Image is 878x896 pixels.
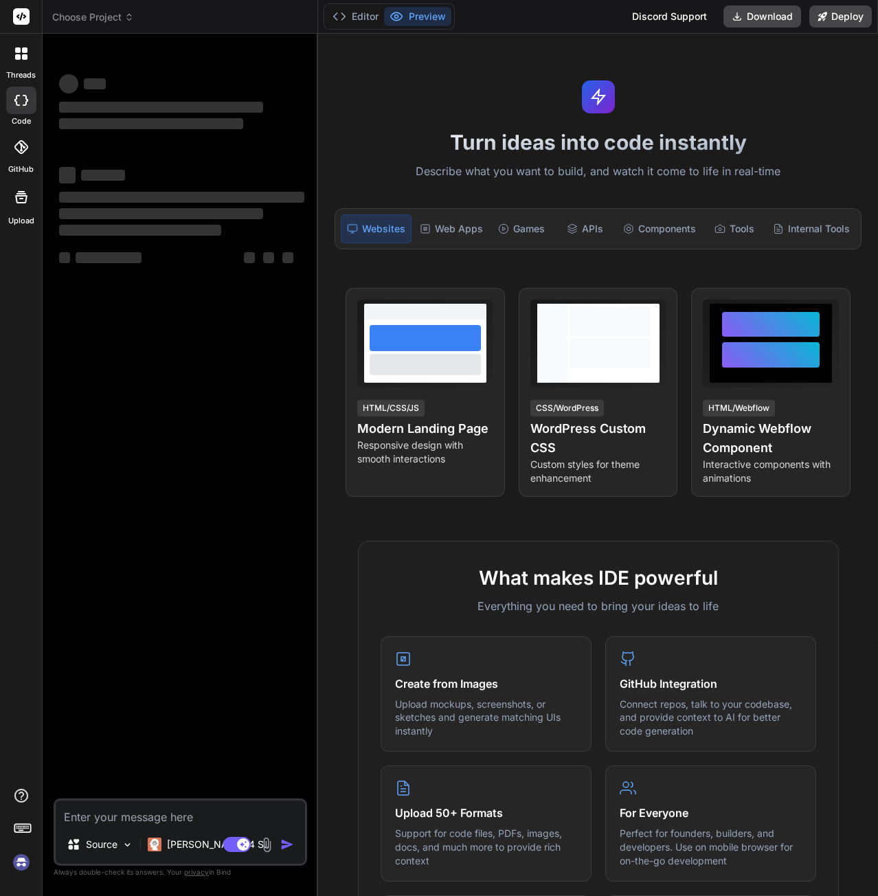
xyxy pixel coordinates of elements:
button: Deploy [809,5,872,27]
span: ‌ [76,252,142,263]
div: Tools [704,214,765,243]
button: Preview [384,7,451,26]
span: Choose Project [52,10,134,24]
p: Perfect for founders, builders, and developers. Use on mobile browser for on-the-go development [620,827,802,867]
p: Responsive design with smooth interactions [357,438,493,466]
label: Upload [8,215,34,227]
h4: GitHub Integration [620,675,802,692]
p: Connect repos, talk to your codebase, and provide context to AI for better code generation [620,697,802,738]
span: ‌ [59,252,70,263]
span: ‌ [59,225,221,236]
h4: Dynamic Webflow Component [703,419,839,458]
img: signin [10,851,33,874]
img: Claude 4 Sonnet [148,838,161,851]
img: icon [280,838,294,851]
img: Pick Models [122,839,133,851]
div: CSS/WordPress [530,400,604,416]
div: HTML/Webflow [703,400,775,416]
span: ‌ [59,192,304,203]
p: Describe what you want to build, and watch it come to life in real-time [326,163,870,181]
h4: Create from Images [395,675,577,692]
span: ‌ [59,74,78,93]
p: Custom styles for theme enhancement [530,458,666,485]
span: ‌ [84,78,106,89]
h4: Upload 50+ Formats [395,805,577,821]
img: attachment [259,837,275,853]
span: privacy [184,868,209,876]
button: Download [723,5,801,27]
div: Components [618,214,701,243]
h4: WordPress Custom CSS [530,419,666,458]
span: ‌ [59,208,263,219]
p: Support for code files, PDFs, images, docs, and much more to provide rich context [395,827,577,867]
div: APIs [554,214,615,243]
h1: Turn ideas into code instantly [326,130,870,155]
h2: What makes IDE powerful [381,563,816,592]
h4: Modern Landing Page [357,419,493,438]
p: Everything you need to bring your ideas to life [381,598,816,614]
span: ‌ [81,170,125,181]
span: ‌ [59,118,243,129]
label: code [12,115,31,127]
div: HTML/CSS/JS [357,400,425,416]
p: [PERSON_NAME] 4 S.. [167,838,269,851]
div: Web Apps [414,214,488,243]
div: Discord Support [624,5,715,27]
div: Internal Tools [767,214,855,243]
span: ‌ [59,167,76,183]
p: Source [86,838,117,851]
h4: For Everyone [620,805,802,821]
p: Always double-check its answers. Your in Bind [54,866,307,879]
label: threads [6,69,36,81]
span: ‌ [282,252,293,263]
p: Upload mockups, screenshots, or sketches and generate matching UIs instantly [395,697,577,738]
div: Websites [341,214,412,243]
span: ‌ [263,252,274,263]
div: Games [491,214,552,243]
label: GitHub [8,164,34,175]
span: ‌ [59,102,263,113]
button: Editor [327,7,384,26]
span: ‌ [244,252,255,263]
p: Interactive components with animations [703,458,839,485]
